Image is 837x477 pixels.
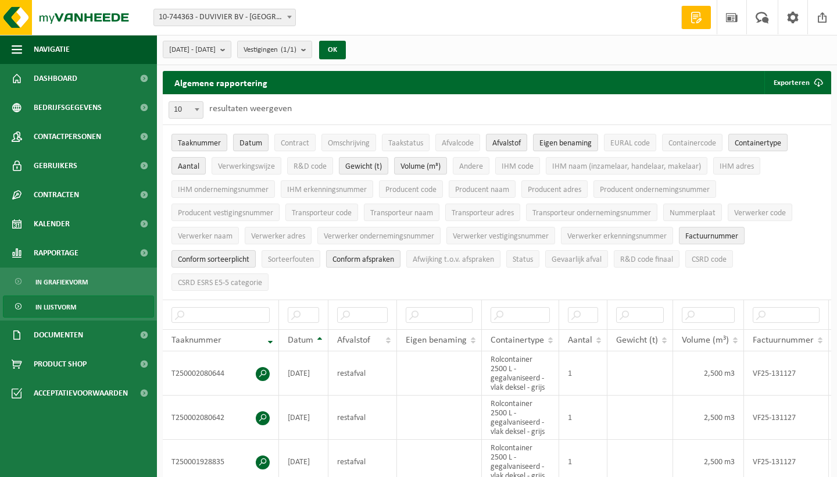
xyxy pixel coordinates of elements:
button: Verwerker codeVerwerker code: Activate to sort [728,204,792,221]
span: Verwerker erkenningsnummer [567,232,667,241]
span: Vestigingen [244,41,296,59]
span: Sorteerfouten [268,255,314,264]
button: Eigen benamingEigen benaming: Activate to sort [533,134,598,151]
span: Aantal [568,336,592,345]
span: Datum [288,336,313,345]
span: Containertype [735,139,781,148]
count: (1/1) [281,46,296,54]
button: Volume (m³)Volume (m³): Activate to sort [394,157,447,175]
span: R&D code finaal [620,255,673,264]
button: Exporteren [764,71,830,94]
span: Contracten [34,180,79,209]
button: IHM adresIHM adres: Activate to sort [713,157,760,175]
span: Containercode [668,139,716,148]
td: T250002080644 [163,351,279,396]
span: Gebruikers [34,151,77,180]
span: EURAL code [610,139,650,148]
span: Factuurnummer [753,336,814,345]
span: Omschrijving [328,139,370,148]
button: EURAL codeEURAL code: Activate to sort [604,134,656,151]
span: Taakstatus [388,139,423,148]
td: 1 [559,351,607,396]
button: Verwerker erkenningsnummerVerwerker erkenningsnummer: Activate to sort [561,227,673,244]
button: IHM erkenningsnummerIHM erkenningsnummer: Activate to sort [281,180,373,198]
span: CSRD ESRS E5-5 categorie [178,279,262,287]
button: NummerplaatNummerplaat: Activate to sort [663,204,722,221]
span: Rapportage [34,238,78,268]
button: FactuurnummerFactuurnummer: Activate to sort [679,227,745,244]
button: AfvalcodeAfvalcode: Activate to sort [435,134,480,151]
button: AantalAantal: Activate to sort [171,157,206,175]
span: In grafiekvorm [35,271,88,293]
td: Rolcontainer 2500 L - gegalvaniseerd - vlak deksel - grijs [482,351,559,396]
span: IHM naam (inzamelaar, handelaar, makelaar) [552,162,701,171]
button: VerwerkingswijzeVerwerkingswijze: Activate to sort [212,157,281,175]
span: Transporteur adres [452,209,514,218]
h2: Algemene rapportering [163,71,279,94]
span: Afvalstof [337,336,370,345]
button: [DATE] - [DATE] [163,41,231,58]
span: 10 [169,101,203,119]
button: Verwerker naamVerwerker naam: Activate to sort [171,227,239,244]
span: Volume (m³) [400,162,441,171]
span: Producent adres [528,186,581,194]
a: In grafiekvorm [3,270,154,293]
span: Conform afspraken [332,255,394,264]
span: Kalender [34,209,70,238]
span: Product Shop [34,350,87,379]
span: IHM code [502,162,534,171]
button: ContainertypeContainertype: Activate to sort [728,134,788,151]
iframe: chat widget [6,451,194,477]
button: Transporteur adresTransporteur adres: Activate to sort [445,204,520,221]
span: Afvalstof [492,139,521,148]
td: VF25-131127 [744,351,829,396]
span: Gewicht (t) [616,336,658,345]
span: Transporteur naam [370,209,433,218]
span: Bedrijfsgegevens [34,93,102,122]
span: Verwerkingswijze [218,162,275,171]
button: Vestigingen(1/1) [237,41,312,58]
button: Verwerker ondernemingsnummerVerwerker ondernemingsnummer: Activate to sort [317,227,441,244]
button: AfvalstofAfvalstof: Activate to sort [486,134,527,151]
span: CSRD code [692,255,727,264]
button: IHM naam (inzamelaar, handelaar, makelaar)IHM naam (inzamelaar, handelaar, makelaar): Activate to... [546,157,707,175]
button: Afwijking t.o.v. afsprakenAfwijking t.o.v. afspraken: Activate to sort [406,250,500,268]
button: R&D code finaalR&amp;D code finaal: Activate to sort [614,250,679,268]
td: [DATE] [279,396,328,440]
span: Acceptatievoorwaarden [34,379,128,408]
span: Containertype [491,336,544,345]
span: Taaknummer [178,139,221,148]
label: resultaten weergeven [209,104,292,113]
button: Producent codeProducent code: Activate to sort [379,180,443,198]
span: Eigen benaming [539,139,592,148]
a: In lijstvorm [3,296,154,318]
span: Contract [281,139,309,148]
button: AndereAndere: Activate to sort [453,157,489,175]
button: ContainercodeContainercode: Activate to sort [662,134,722,151]
button: Verwerker vestigingsnummerVerwerker vestigingsnummer: Activate to sort [446,227,555,244]
span: IHM adres [720,162,754,171]
span: Verwerker vestigingsnummer [453,232,549,241]
button: IHM codeIHM code: Activate to sort [495,157,540,175]
button: Transporteur codeTransporteur code: Activate to sort [285,204,358,221]
td: restafval [328,351,397,396]
span: 10-744363 - DUVIVIER BV - BRUGGE [154,9,295,26]
button: Verwerker adresVerwerker adres: Activate to sort [245,227,312,244]
button: Producent vestigingsnummerProducent vestigingsnummer: Activate to sort [171,204,280,221]
td: [DATE] [279,351,328,396]
button: Transporteur naamTransporteur naam: Activate to sort [364,204,439,221]
span: Andere [459,162,483,171]
button: ContractContract: Activate to sort [274,134,316,151]
button: OK [319,41,346,59]
span: 10 [169,102,203,118]
button: Gewicht (t)Gewicht (t): Activate to sort [339,157,388,175]
span: In lijstvorm [35,296,76,318]
button: Producent ondernemingsnummerProducent ondernemingsnummer: Activate to sort [593,180,716,198]
button: CSRD ESRS E5-5 categorieCSRD ESRS E5-5 categorie: Activate to sort [171,273,269,291]
span: Datum [239,139,262,148]
td: 2,500 m3 [673,351,744,396]
span: Transporteur code [292,209,352,218]
button: IHM ondernemingsnummerIHM ondernemingsnummer: Activate to sort [171,180,275,198]
button: TaakstatusTaakstatus: Activate to sort [382,134,430,151]
button: Conform sorteerplicht : Activate to sort [171,250,256,268]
